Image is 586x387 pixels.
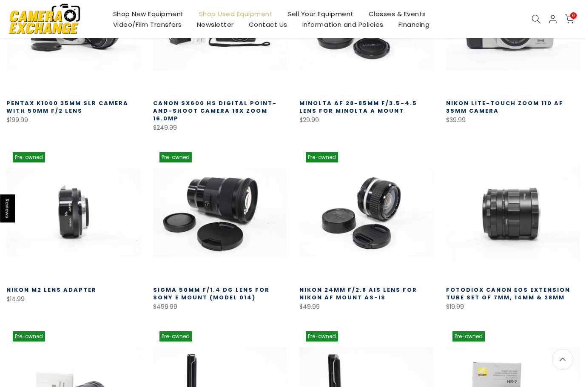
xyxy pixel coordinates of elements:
div: $14.99 [6,294,140,304]
a: 0 [565,14,574,24]
div: $49.99 [299,302,433,312]
div: $29.99 [299,115,433,125]
a: Canon SX600 HS Digital Point-and-Shoot Camera 18x Zoom 16.0mp [153,99,277,122]
a: Nikon Lite-Touch Zoom 110 AF 35mm Camera [446,99,563,115]
a: Shop Used Equipment [191,9,280,19]
a: Pentax K1000 35mm SLR Camera with 50mm f/2 Lens [6,99,128,115]
a: Classes & Events [361,9,433,19]
a: Shop New Equipment [105,9,191,19]
a: Information and Policies [295,19,391,30]
div: $19.99 [446,302,580,312]
a: Financing [391,19,437,30]
a: Nikon M2 Lens Adapter [6,286,97,294]
div: $499.99 [153,302,287,312]
div: $39.99 [446,115,580,125]
a: Video/Film Transfers [105,19,189,30]
a: Sell Your Equipment [280,9,361,19]
a: Back to the top [552,349,573,370]
span: 0 [570,12,577,19]
div: $199.99 [6,115,140,125]
a: Contact Us [241,19,295,30]
div: $249.99 [153,122,287,133]
a: Fotodiox Canon EOS Extension Tube Set of 7mm, 14mm & 28mm [446,286,570,302]
a: Newsletter [189,19,241,30]
a: Sigma 50mm f/1.4 DG Lens for Sony E Mount (Model 014) [153,286,270,302]
a: Nikon 24mm f/2.8 AIS Lens for Nikon AF Mount AS-IS [299,286,417,302]
a: Minolta AF 28-85mm f/3.5-4.5 Lens for Minolta A Mount [299,99,417,115]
